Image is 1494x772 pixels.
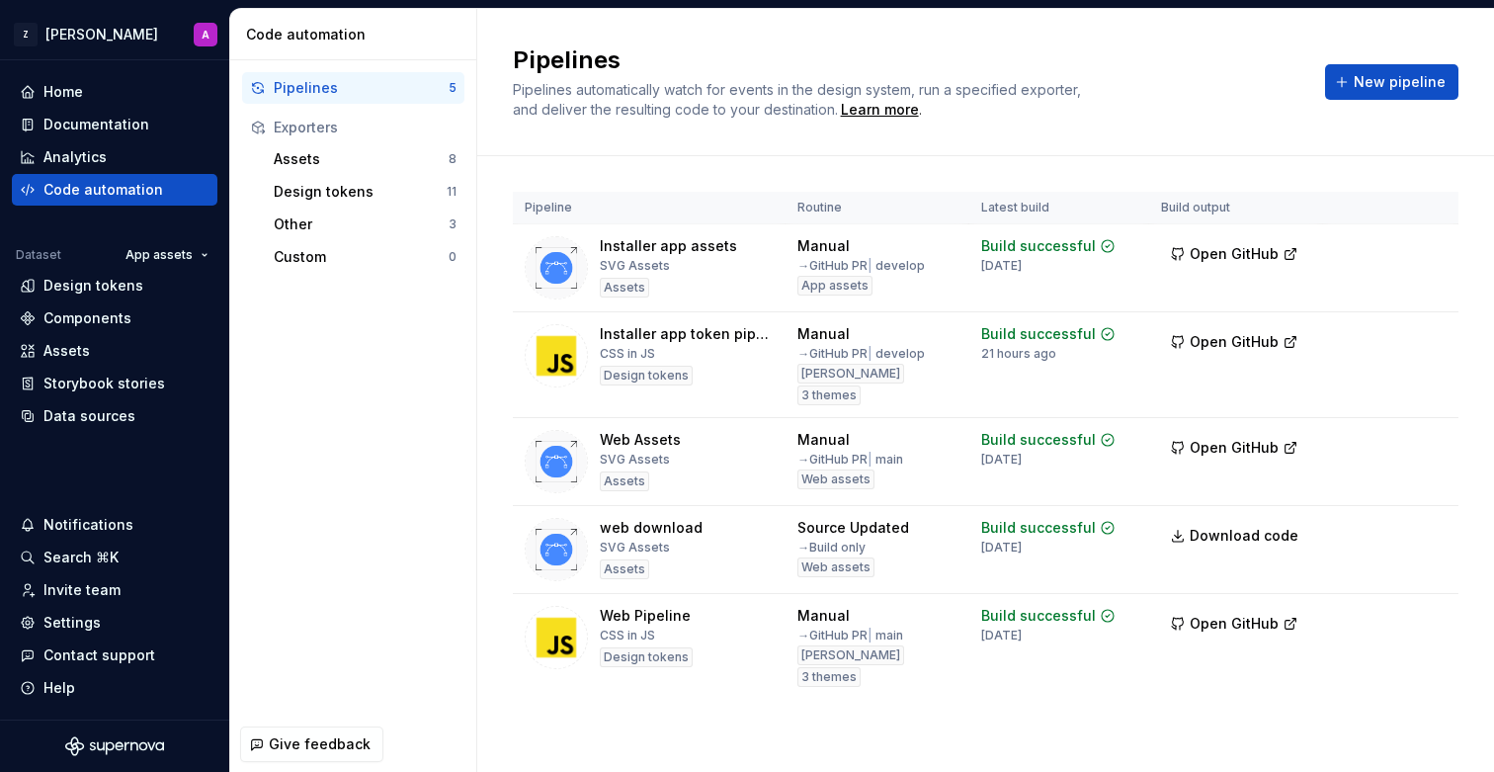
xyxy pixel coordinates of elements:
[600,628,655,643] div: CSS in JS
[246,25,468,44] div: Code automation
[786,192,968,224] th: Routine
[43,341,90,361] div: Assets
[981,452,1022,468] div: [DATE]
[12,574,217,606] a: Invite team
[600,324,774,344] div: Installer app token pipeline
[43,374,165,393] div: Storybook stories
[43,115,149,134] div: Documentation
[981,540,1022,556] div: [DATE]
[801,387,857,403] span: 3 themes
[12,640,217,671] button: Contact support
[1354,72,1446,92] span: New pipeline
[16,247,61,263] div: Dataset
[266,241,464,273] button: Custom0
[1190,526,1298,546] span: Download code
[43,515,133,535] div: Notifications
[1161,430,1307,466] button: Open GitHub
[266,209,464,240] a: Other3
[1161,442,1307,459] a: Open GitHub
[797,518,909,538] div: Source Updated
[14,23,38,46] div: Z
[797,276,872,296] div: App assets
[242,72,464,104] button: Pipelines5
[801,669,857,685] span: 3 themes
[274,182,447,202] div: Design tokens
[981,606,1096,626] div: Build successful
[797,628,903,643] div: → GitHub PR main
[600,647,693,667] div: Design tokens
[868,258,872,273] span: |
[1161,606,1307,642] button: Open GitHub
[1161,236,1307,272] button: Open GitHub
[43,308,131,328] div: Components
[600,366,693,386] div: Design tokens
[1161,618,1307,635] a: Open GitHub
[12,542,217,573] button: Search ⌘K
[117,241,217,269] button: App assets
[266,143,464,175] button: Assets8
[1161,336,1307,353] a: Open GitHub
[4,13,225,55] button: Z[PERSON_NAME]A
[1149,192,1323,224] th: Build output
[981,346,1056,362] div: 21 hours ago
[797,645,904,665] div: [PERSON_NAME]
[43,82,83,102] div: Home
[269,734,371,754] span: Give feedback
[447,184,456,200] div: 11
[12,270,217,301] a: Design tokens
[43,406,135,426] div: Data sources
[43,580,121,600] div: Invite team
[600,518,703,538] div: web download
[1190,438,1279,458] span: Open GitHub
[240,727,383,762] button: Give feedback
[797,236,850,256] div: Manual
[274,78,449,98] div: Pipelines
[981,518,1096,538] div: Build successful
[1161,518,1311,554] a: Download code
[797,364,904,384] div: [PERSON_NAME]
[797,606,850,626] div: Manual
[1190,332,1279,352] span: Open GitHub
[600,278,649,298] div: Assets
[274,247,449,267] div: Custom
[12,400,217,432] a: Data sources
[449,216,456,232] div: 3
[841,100,919,120] a: Learn more
[513,44,1301,76] h2: Pipelines
[600,540,670,556] div: SVG Assets
[513,192,786,224] th: Pipeline
[45,25,158,44] div: [PERSON_NAME]
[981,324,1096,344] div: Build successful
[202,27,209,43] div: A
[600,346,655,362] div: CSS in JS
[838,103,922,118] span: .
[449,249,456,265] div: 0
[600,559,649,579] div: Assets
[797,540,866,556] div: → Build only
[12,335,217,367] a: Assets
[125,247,193,263] span: App assets
[1161,248,1307,265] a: Open GitHub
[797,346,925,362] div: → GitHub PR develop
[12,109,217,140] a: Documentation
[12,141,217,173] a: Analytics
[797,430,850,450] div: Manual
[600,472,649,491] div: Assets
[449,80,456,96] div: 5
[274,149,449,169] div: Assets
[12,509,217,541] button: Notifications
[981,430,1096,450] div: Build successful
[797,258,925,274] div: → GitHub PR develop
[12,174,217,206] a: Code automation
[797,470,874,489] div: Web assets
[12,672,217,704] button: Help
[969,192,1149,224] th: Latest build
[43,276,143,296] div: Design tokens
[981,236,1096,256] div: Build successful
[12,76,217,108] a: Home
[12,607,217,639] a: Settings
[12,302,217,334] a: Components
